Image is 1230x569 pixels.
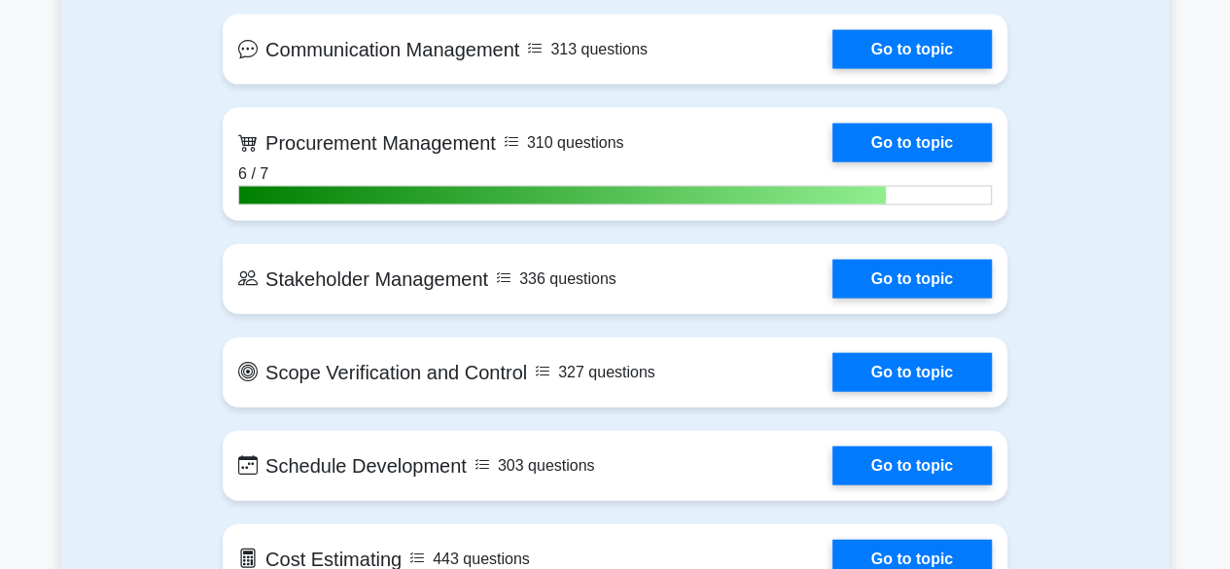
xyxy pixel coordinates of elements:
[832,446,992,485] a: Go to topic
[832,124,992,162] a: Go to topic
[832,353,992,392] a: Go to topic
[832,260,992,299] a: Go to topic
[832,30,992,69] a: Go to topic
